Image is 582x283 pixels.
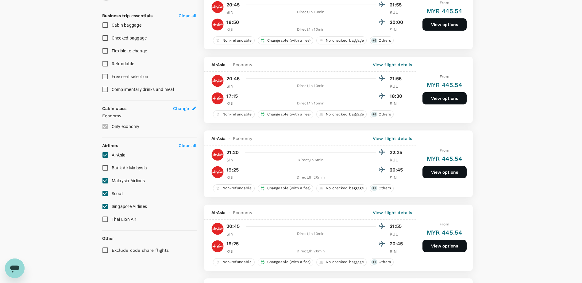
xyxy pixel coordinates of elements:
[112,153,126,157] span: AirAsia
[233,135,252,141] span: Economy
[226,149,239,156] p: 21:20
[112,247,169,253] p: Exclude code share flights
[226,240,239,247] p: 19:25
[5,258,25,278] iframe: Button to launch messaging window
[226,9,242,15] p: SIN
[213,258,255,266] div: Non-refundable
[245,27,376,33] div: Direct , 1h 10min
[440,74,449,79] span: From
[112,87,174,92] span: Complimentary drinks and meal
[211,166,224,178] img: AK
[226,62,233,68] span: -
[316,110,367,118] div: No checked baggage
[112,165,147,170] span: Batik Air Malaysia
[211,92,224,104] img: AK
[265,186,313,191] span: Changeable (with a fee)
[112,36,147,40] span: Checked baggage
[370,258,394,266] div: +1Others
[390,75,405,82] p: 21:55
[422,240,467,252] button: View options
[220,112,254,117] span: Non-refundable
[440,1,449,5] span: From
[390,19,405,26] p: 20:00
[376,186,393,191] span: Others
[371,112,377,117] span: + 1
[226,223,240,230] p: 20:45
[427,6,462,16] h6: MYR 445.54
[265,112,313,117] span: Changeable (with a fee)
[112,61,134,66] span: Refundable
[211,223,224,235] img: AK
[390,149,405,156] p: 22:25
[390,1,405,9] p: 21:55
[112,74,148,79] span: Free seat selection
[220,38,254,43] span: Non-refundable
[390,9,405,15] p: KUL
[323,38,366,43] span: No checked baggage
[390,231,405,237] p: KUL
[211,18,224,31] img: AK
[370,36,394,44] div: +1Others
[323,259,366,265] span: No checked baggage
[211,1,224,13] img: AK
[226,27,242,33] p: KUL
[390,248,405,255] p: SIN
[179,13,196,19] p: Clear all
[323,112,366,117] span: No checked baggage
[226,166,239,174] p: 19:25
[211,135,226,141] span: AirAsia
[376,112,393,117] span: Others
[390,166,405,174] p: 20:45
[102,13,153,18] strong: Business trip essentials
[112,124,140,129] span: Only economy
[173,105,189,111] span: Change
[233,62,252,68] span: Economy
[258,36,313,44] div: Changeable (with a fee)
[422,92,467,104] button: View options
[265,38,313,43] span: Changeable (with a fee)
[440,148,449,153] span: From
[370,184,394,192] div: +1Others
[102,143,118,148] strong: Airlines
[245,231,376,237] div: Direct , 1h 10min
[371,186,377,191] span: + 1
[226,19,239,26] p: 18:50
[422,18,467,31] button: View options
[440,222,449,226] span: From
[226,75,240,82] p: 20:45
[390,100,405,107] p: SIN
[371,259,377,265] span: + 1
[390,175,405,181] p: SIN
[211,62,226,68] span: AirAsia
[316,184,367,192] div: No checked baggage
[427,80,462,90] h6: MYR 445.54
[112,204,147,209] span: Singapore Airlines
[226,100,242,107] p: KUL
[112,191,123,196] span: Scoot
[102,235,114,241] p: Other
[112,178,145,183] span: Malaysia Airlines
[112,217,136,222] span: Thai Lion Air
[390,83,405,89] p: KUL
[211,240,224,252] img: AK
[226,248,242,255] p: KUL
[390,240,405,247] p: 20:45
[390,92,405,100] p: 18:30
[220,186,254,191] span: Non-refundable
[371,38,377,43] span: + 1
[258,258,313,266] div: Changeable (with a fee)
[211,209,226,216] span: AirAsia
[422,166,467,178] button: View options
[226,135,233,141] span: -
[226,157,242,163] p: SIN
[226,175,242,181] p: KUL
[213,184,255,192] div: Non-refundable
[245,83,376,89] div: Direct , 1h 10min
[376,38,393,43] span: Others
[390,223,405,230] p: 21:55
[390,27,405,33] p: SIN
[373,135,412,141] p: View flight details
[370,110,394,118] div: +1Others
[211,149,224,161] img: AK
[213,110,255,118] div: Non-refundable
